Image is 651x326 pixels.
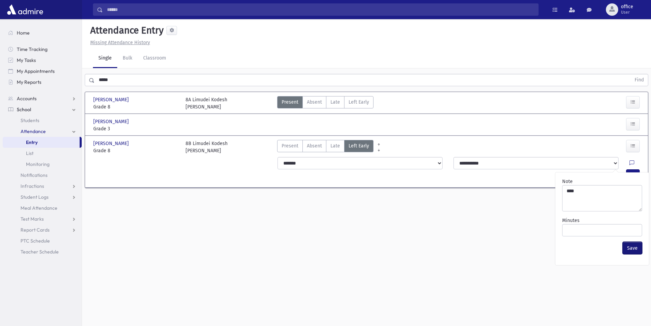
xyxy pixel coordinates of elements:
span: Grade 3 [93,125,179,132]
span: Entry [26,139,38,145]
span: Present [282,142,298,149]
a: Classroom [138,49,172,68]
u: Missing Attendance History [90,40,150,45]
div: 8A Limudei Kodesh [PERSON_NAME] [186,96,227,110]
div: 8B Limudei Kodesh [PERSON_NAME] [186,140,228,154]
a: Single [93,49,117,68]
span: Attendance [21,128,46,134]
span: Absent [307,142,322,149]
span: List [26,150,33,156]
input: Search [103,3,538,16]
a: Time Tracking [3,44,82,55]
div: AttTypes [277,140,374,154]
a: Missing Attendance History [87,40,150,45]
span: Home [17,30,30,36]
span: Test Marks [21,216,44,222]
span: Time Tracking [17,46,48,52]
a: Notifications [3,170,82,181]
span: My Reports [17,79,41,85]
a: Report Cards [3,224,82,235]
a: My Appointments [3,66,82,77]
a: PTC Schedule [3,235,82,246]
span: My Tasks [17,57,36,63]
span: Late [330,142,340,149]
span: Absent [307,99,322,106]
span: office [621,4,633,10]
h5: Attendance Entry [87,25,164,36]
a: Test Marks [3,213,82,224]
a: Accounts [3,93,82,104]
span: My Appointments [17,68,55,74]
span: Notifications [21,172,48,178]
span: [PERSON_NAME] [93,96,130,103]
span: [PERSON_NAME] [93,140,130,147]
span: Grade 8 [93,147,179,154]
a: My Reports [3,77,82,88]
span: Present [282,99,298,106]
a: List [3,148,82,159]
span: Infractions [21,183,44,189]
span: Meal Attendance [21,205,57,211]
div: AttTypes [277,96,374,110]
span: Late [330,99,340,106]
a: My Tasks [3,55,82,66]
span: Student Logs [21,194,49,200]
label: Note [562,178,573,185]
span: Monitoring [26,161,50,167]
a: Meal Attendance [3,203,82,213]
span: Left Early [349,142,369,149]
span: Students [21,117,39,123]
a: Attendance [3,126,82,137]
span: Teacher Schedule [21,249,59,255]
button: Save [623,242,642,254]
img: AdmirePro [5,3,45,16]
a: Entry [3,137,80,148]
span: Left Early [349,99,369,106]
span: PTC Schedule [21,238,50,244]
a: Students [3,115,82,126]
span: School [17,106,31,113]
span: User [621,10,633,15]
a: Home [3,27,82,38]
span: [PERSON_NAME] [93,118,130,125]
a: Bulk [117,49,138,68]
span: Accounts [17,95,37,102]
button: Find [630,74,648,86]
span: Grade 8 [93,103,179,110]
a: Student Logs [3,192,82,203]
a: Teacher Schedule [3,246,82,257]
a: Infractions [3,181,82,192]
span: Report Cards [21,227,50,233]
a: Monitoring [3,159,82,170]
label: Minutes [562,217,580,224]
a: School [3,104,82,115]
